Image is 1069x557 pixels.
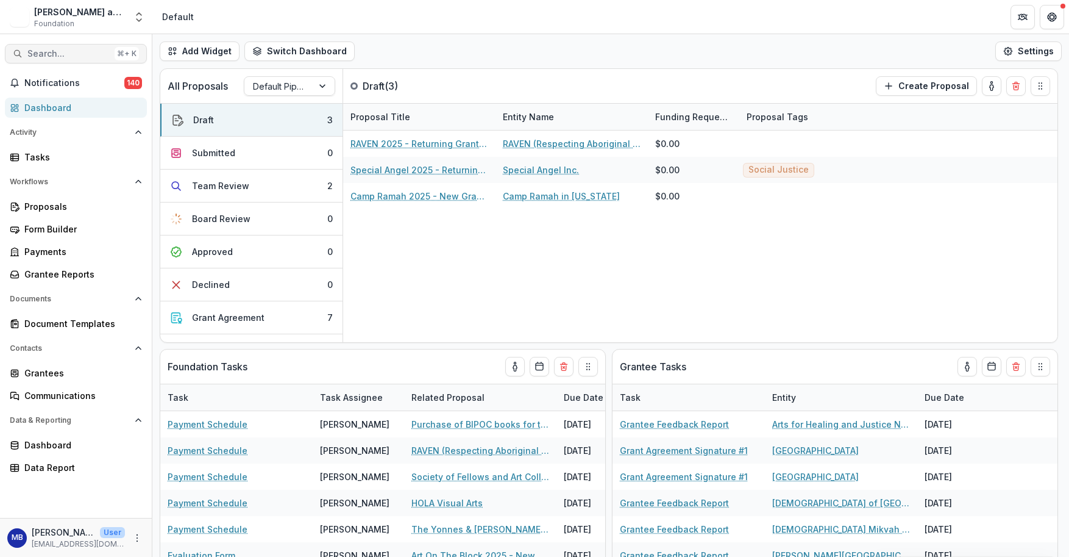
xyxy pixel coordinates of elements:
a: Payment Schedule [168,470,247,483]
div: $0.00 [655,137,680,150]
div: Entity [765,391,803,404]
a: Grant Agreement Signature #1 [620,444,748,457]
div: Communications [24,389,137,402]
div: Proposal Tags [739,104,892,130]
a: [GEOGRAPHIC_DATA] [772,444,859,457]
div: Declined [192,278,230,291]
a: Grantee Feedback Report [620,418,729,431]
button: Open entity switcher [130,5,147,29]
a: Grantees [5,363,147,383]
button: Delete card [1006,76,1026,96]
img: Philip and Muriel Berman Foundation [10,7,29,27]
a: The Yonnes & [PERSON_NAME] Center for Israel Studies ([GEOGRAPHIC_DATA]) - 2023 - Returning Grant... [411,523,549,536]
button: Calendar [530,357,549,376]
div: ⌘ + K [115,47,139,60]
div: Proposal Title [343,104,495,130]
div: Task Assignee [313,384,404,411]
a: Camp Ramah in [US_STATE] [503,190,620,203]
div: Entity Name [495,110,561,123]
a: Special Angel Inc. [503,164,579,176]
div: [DATE] [917,516,1009,542]
button: More [130,531,144,545]
a: Payment Schedule [168,418,247,431]
button: toggle-assigned-to-me [982,76,1001,96]
button: Open Contacts [5,339,147,358]
a: Grantee Feedback Report [620,523,729,536]
a: [DEMOGRAPHIC_DATA] Mikvah Project [772,523,910,536]
div: Funding Requested [648,110,739,123]
span: Contacts [10,344,130,353]
div: Melissa Bemel [12,534,23,542]
button: Open Data & Reporting [5,411,147,430]
p: All Proposals [168,79,228,93]
button: Drag [1031,76,1050,96]
div: [DATE] [556,490,648,516]
div: Dashboard [24,101,137,114]
a: Grantee Feedback Report [620,497,729,509]
button: Switch Dashboard [244,41,355,61]
a: Dashboard [5,435,147,455]
div: 0 [327,146,333,159]
span: Data & Reporting [10,416,130,425]
div: Proposal Tags [739,110,815,123]
a: HOLA Visual Arts [411,497,483,509]
div: Task [613,391,648,404]
button: Drag [578,357,598,376]
nav: breadcrumb [157,8,199,26]
div: Grant Agreement [192,311,265,324]
button: Submitted0 [160,137,343,170]
button: Settings [995,41,1062,61]
button: Drag [1031,357,1050,376]
div: Form Builder [24,223,137,235]
div: Proposal Title [343,110,417,123]
div: 2 [327,179,333,192]
button: Delete card [1006,357,1026,376]
div: $0.00 [655,164,680,176]
button: Team Review2 [160,170,343,203]
div: Approved [192,245,233,258]
p: Grantee Tasks [620,359,686,374]
div: Data Report [24,461,137,474]
div: Proposals [24,200,137,213]
div: [PERSON_NAME] [320,444,389,457]
button: Draft3 [160,104,343,137]
div: Due Date [917,384,1009,411]
div: 0 [327,278,333,291]
div: Due Date [917,391,971,404]
button: toggle-assigned-to-me [957,357,977,376]
div: 3 [327,113,333,126]
div: [DATE] [917,411,1009,437]
button: toggle-assigned-to-me [505,357,525,376]
div: Task [160,384,313,411]
div: Related Proposal [404,391,492,404]
div: Document Templates [24,317,137,330]
div: Board Review [192,212,250,225]
a: Payment Schedule [168,523,247,536]
div: [PERSON_NAME] and [PERSON_NAME] Foundation [34,5,126,18]
button: Declined0 [160,268,343,301]
span: 140 [124,77,142,89]
a: Grant Agreement Signature #1 [620,470,748,483]
a: RAVEN (Respecting Aboriginal Values and Environmental Needs) [503,137,641,150]
a: Data Report [5,458,147,478]
a: RAVEN (Respecting Aboriginal Values and Environmental Needs) - 2023 - Returning Grantee Application [411,444,549,457]
div: Related Proposal [404,384,556,411]
button: Create Proposal [876,76,977,96]
button: Open Documents [5,289,147,309]
button: Search... [5,44,147,63]
div: Entity Name [495,104,648,130]
div: [DATE] [917,437,1009,464]
span: Workflows [10,178,130,186]
a: Society of Fellows and Art Collectors' Council [411,470,549,483]
button: Grant Agreement7 [160,301,343,334]
div: Draft [193,113,214,126]
div: [DATE] [556,411,648,437]
div: Task [160,391,196,404]
div: Due Date [556,384,648,411]
div: 0 [327,212,333,225]
div: [PERSON_NAME] [320,470,389,483]
a: Proposals [5,196,147,217]
p: User [100,527,125,538]
span: Social Justice [748,165,809,175]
